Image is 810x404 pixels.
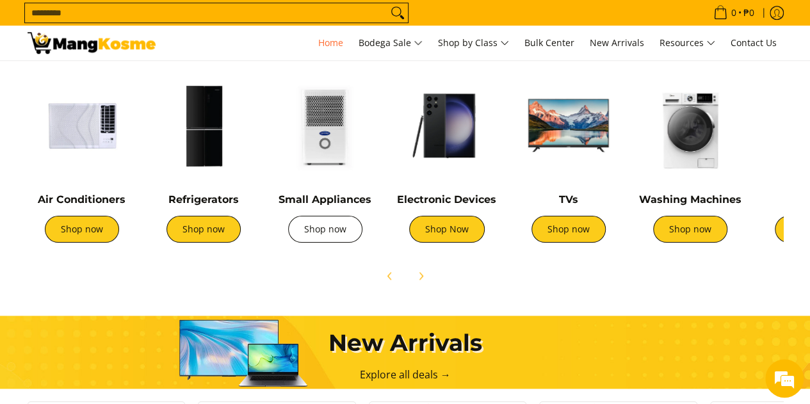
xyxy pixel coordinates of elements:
span: 0 [729,8,738,17]
span: Bulk Center [524,36,574,49]
a: Air Conditioners [38,193,126,206]
img: Refrigerators [149,71,258,180]
img: TVs [514,71,623,180]
img: Air Conditioners [28,71,136,180]
a: Bodega Sale [352,26,429,60]
span: Home [318,36,343,49]
a: TVs [559,193,578,206]
a: Shop Now [409,216,485,243]
img: Electronic Devices [393,71,501,180]
a: Shop now [166,216,241,243]
a: Resources [653,26,722,60]
span: Contact Us [731,36,777,49]
span: ₱0 [741,8,756,17]
a: Shop now [288,216,362,243]
a: Shop now [531,216,606,243]
span: Bodega Sale [359,35,423,51]
span: • [709,6,758,20]
img: Washing Machines [636,71,745,180]
span: Shop by Class [438,35,509,51]
a: Shop now [653,216,727,243]
button: Search [387,3,408,22]
a: Refrigerators [168,193,239,206]
a: Small Appliances [279,193,371,206]
button: Next [407,262,435,290]
img: Small Appliances [271,71,380,180]
a: Shop now [45,216,119,243]
a: Bulk Center [518,26,581,60]
a: Shop by Class [432,26,515,60]
img: Mang Kosme: Your Home Appliances Warehouse Sale Partner! [28,32,156,54]
a: Electronic Devices [397,193,496,206]
a: Washing Machines [639,193,741,206]
a: New Arrivals [583,26,651,60]
span: New Arrivals [590,36,644,49]
a: Home [312,26,350,60]
nav: Main Menu [168,26,783,60]
a: Contact Us [724,26,783,60]
button: Previous [376,262,404,290]
span: Resources [660,35,715,51]
a: Explore all deals → [360,368,451,382]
